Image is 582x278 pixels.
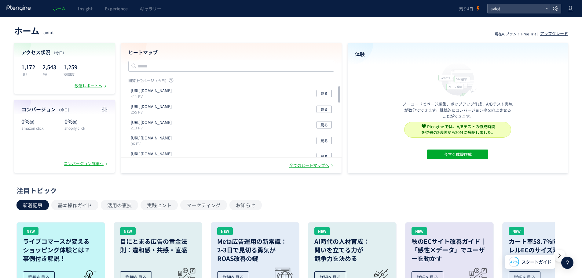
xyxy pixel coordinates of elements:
div: NEW [412,227,427,235]
p: https://aviot.jp/product [131,88,172,94]
span: ホーム [14,24,39,37]
h4: コンバージョン [21,106,108,113]
p: 0% [21,117,61,125]
span: (0) [30,119,34,125]
span: 見る [320,106,328,113]
div: — [14,24,54,37]
button: 基本操作ガイド [51,200,98,210]
button: 新着記事 [16,200,49,210]
p: 255 PV [131,109,174,114]
div: 数値レポートへ [75,83,108,89]
span: (0) [73,119,77,125]
p: PV [42,72,56,77]
span: 見る [320,90,328,97]
button: 見る [317,121,332,128]
h4: ヒートマップ [128,49,334,56]
p: https://aviot.jp/product/te-q3-hk [131,135,172,141]
span: スタートガイド [522,259,551,265]
p: 0% [64,117,108,125]
div: NEW [314,227,330,235]
h3: AI時代の人材育成： 問いを立てる力が 競争力を決める [314,237,390,263]
button: 実践ヒント [141,200,178,210]
span: Experience [105,5,128,12]
p: https://aviot.jp/product/wa-j1 [131,151,172,157]
button: お知らせ [229,200,262,210]
button: マーケティング [180,200,227,210]
p: 92 PV [131,157,174,162]
button: 見る [317,137,332,144]
p: 現在のプラン： Free Trial [495,31,538,36]
span: （今日） [52,50,66,55]
p: ノーコードでページ編集、ポップアップ作成、A/Bテスト実施が数分でできます。継続的にコンバージョン率を向上させることができます。 [403,101,513,119]
span: Insight [78,5,93,12]
button: 見る [317,90,332,97]
h3: Meta広告運用の新常識： 2-3日で見切る勇気が ROAS改善の鍵 [217,237,293,263]
p: 213 PV [131,125,174,130]
div: 全てのヒートマップへ [289,163,334,168]
div: コンバージョン詳細へ [64,161,109,167]
div: NEW [120,227,136,235]
p: https://aviot.jp/product/pnk [131,120,172,125]
div: アップグレード [540,31,568,37]
button: 見る [317,153,332,160]
span: Ptengine では、A/Bテストの作成時間 を従来の2週間から20分に短縮しました。 [421,124,495,135]
button: 見る [317,106,332,113]
span: ホーム [53,5,66,12]
span: aviot [489,4,543,13]
p: 1,172 [21,62,35,72]
div: NEW [217,227,233,235]
h3: ライブコマースが変える ショッピング体験とは？ 事例付き解説！ [23,237,99,263]
span: aviot [43,29,54,35]
h3: 目にとまる広告の黄金法則：違和感・共感・直感 [120,237,196,254]
h3: 秋のECサイト改善ガイド｜「感性×データ」でユーザーを動かす [412,237,487,263]
span: 見る [320,137,328,144]
span: （今日） [57,107,71,112]
div: NEW [23,227,38,235]
span: ギャラリー [140,5,161,12]
p: 96 PV [131,141,174,146]
h4: 体験 [355,51,561,58]
p: shopify click [64,125,108,131]
p: 411 PV [131,94,174,99]
div: 注目トピック [16,186,562,195]
p: 1,259 [64,62,77,72]
p: 2,543 [42,62,56,72]
span: 今すぐ体験作成 [444,150,472,159]
h4: アクセス状況 [21,49,108,56]
p: UU [21,72,35,77]
span: 見る [320,153,328,160]
span: 残り4日 [459,6,473,12]
span: 42% [510,259,518,264]
img: home_experience_onbo_jp-C5-EgdA0.svg [435,61,480,97]
p: amazon click [21,125,61,131]
span: 見る [320,121,328,128]
div: NEW [509,227,524,235]
p: https://aviot.jp/audio [131,104,172,110]
button: 活用の裏技 [101,200,138,210]
p: 訪問数 [64,72,77,77]
button: 今すぐ体験作成 [427,150,488,159]
p: 閲覧上位ページ（今日） [128,78,334,85]
img: svg+xml,%3c [422,124,426,128]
